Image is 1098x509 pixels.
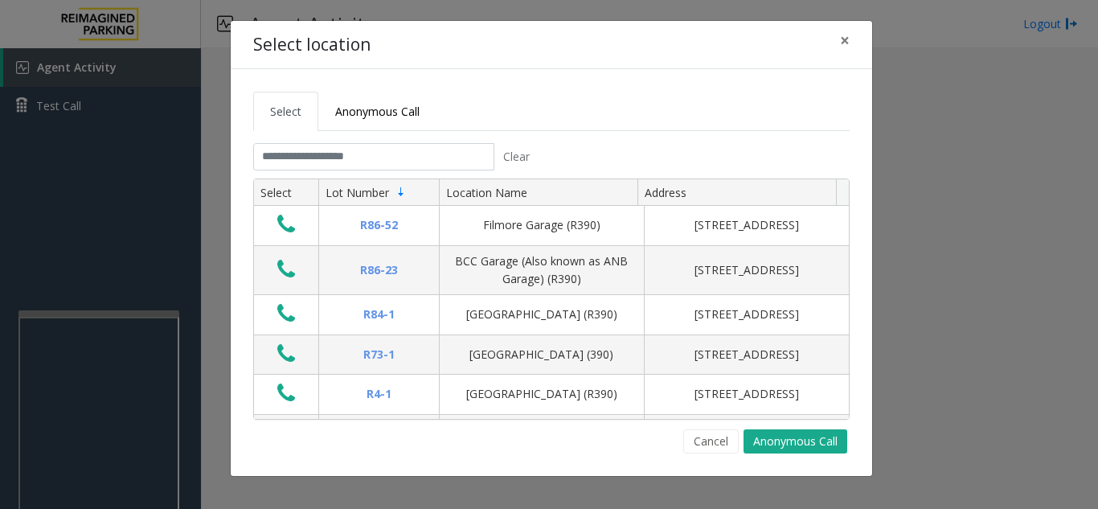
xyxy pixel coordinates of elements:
[395,186,408,199] span: Sortable
[744,429,847,454] button: Anonymous Call
[449,385,634,403] div: [GEOGRAPHIC_DATA] (R390)
[446,185,527,200] span: Location Name
[449,252,634,289] div: BCC Garage (Also known as ANB Garage) (R390)
[329,385,429,403] div: R4-1
[335,104,420,119] span: Anonymous Call
[654,216,839,234] div: [STREET_ADDRESS]
[326,185,389,200] span: Lot Number
[329,261,429,279] div: R86-23
[254,179,849,419] div: Data table
[840,29,850,51] span: ×
[270,104,301,119] span: Select
[645,185,686,200] span: Address
[254,179,318,207] th: Select
[329,306,429,323] div: R84-1
[329,346,429,363] div: R73-1
[829,21,861,60] button: Close
[494,143,539,170] button: Clear
[683,429,739,454] button: Cancel
[449,346,634,363] div: [GEOGRAPHIC_DATA] (390)
[329,216,429,234] div: R86-52
[654,306,839,323] div: [STREET_ADDRESS]
[654,261,839,279] div: [STREET_ADDRESS]
[654,346,839,363] div: [STREET_ADDRESS]
[253,92,850,131] ul: Tabs
[253,32,371,58] h4: Select location
[449,216,634,234] div: Filmore Garage (R390)
[449,306,634,323] div: [GEOGRAPHIC_DATA] (R390)
[654,385,839,403] div: [STREET_ADDRESS]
